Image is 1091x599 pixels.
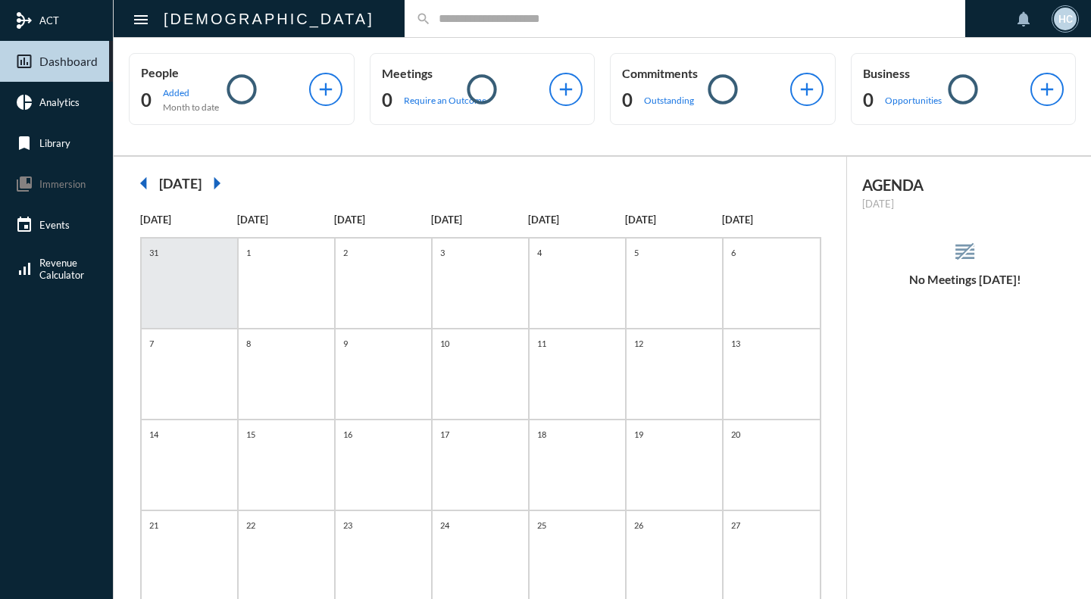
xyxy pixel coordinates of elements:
p: 11 [533,337,550,350]
p: 9 [339,337,352,350]
p: 24 [436,519,453,532]
p: 21 [145,519,162,532]
h2: [DATE] [159,175,202,192]
p: 3 [436,246,449,259]
p: 6 [727,246,739,259]
p: 13 [727,337,744,350]
p: 23 [339,519,356,532]
p: 1 [242,246,255,259]
p: 12 [630,337,647,350]
span: Library [39,137,70,149]
p: [DATE] [140,214,237,226]
p: [DATE] [334,214,431,226]
h5: No Meetings [DATE]! [847,273,1084,286]
button: Toggle sidenav [126,4,156,34]
p: 4 [533,246,545,259]
p: [DATE] [528,214,625,226]
mat-icon: pie_chart [15,93,33,111]
p: 2 [339,246,352,259]
span: Analytics [39,96,80,108]
mat-icon: reorder [952,239,977,264]
p: 14 [145,428,162,441]
span: Immersion [39,178,86,190]
p: 5 [630,246,642,259]
span: ACT [39,14,59,27]
p: 8 [242,337,255,350]
p: 31 [145,246,162,259]
h2: AGENDA [862,176,1069,194]
p: 10 [436,337,453,350]
mat-icon: Side nav toggle icon [132,11,150,29]
p: 17 [436,428,453,441]
p: 22 [242,519,259,532]
mat-icon: notifications [1014,10,1033,28]
mat-icon: mediation [15,11,33,30]
p: [DATE] [431,214,528,226]
span: Dashboard [39,55,98,68]
p: 26 [630,519,647,532]
p: [DATE] [722,214,819,226]
span: Revenue Calculator [39,257,84,281]
mat-icon: event [15,216,33,234]
mat-icon: collections_bookmark [15,175,33,193]
h2: [DEMOGRAPHIC_DATA] [164,7,374,31]
p: 15 [242,428,259,441]
p: 19 [630,428,647,441]
mat-icon: bookmark [15,134,33,152]
p: [DATE] [625,214,722,226]
mat-icon: signal_cellular_alt [15,260,33,278]
mat-icon: arrow_left [129,168,159,198]
p: 27 [727,519,744,532]
p: [DATE] [862,198,1069,210]
p: 18 [533,428,550,441]
p: 7 [145,337,158,350]
mat-icon: arrow_right [202,168,232,198]
mat-icon: insert_chart_outlined [15,52,33,70]
span: Events [39,219,70,231]
div: HC [1054,8,1077,30]
p: [DATE] [237,214,334,226]
p: 16 [339,428,356,441]
p: 20 [727,428,744,441]
p: 25 [533,519,550,532]
mat-icon: search [416,11,431,27]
